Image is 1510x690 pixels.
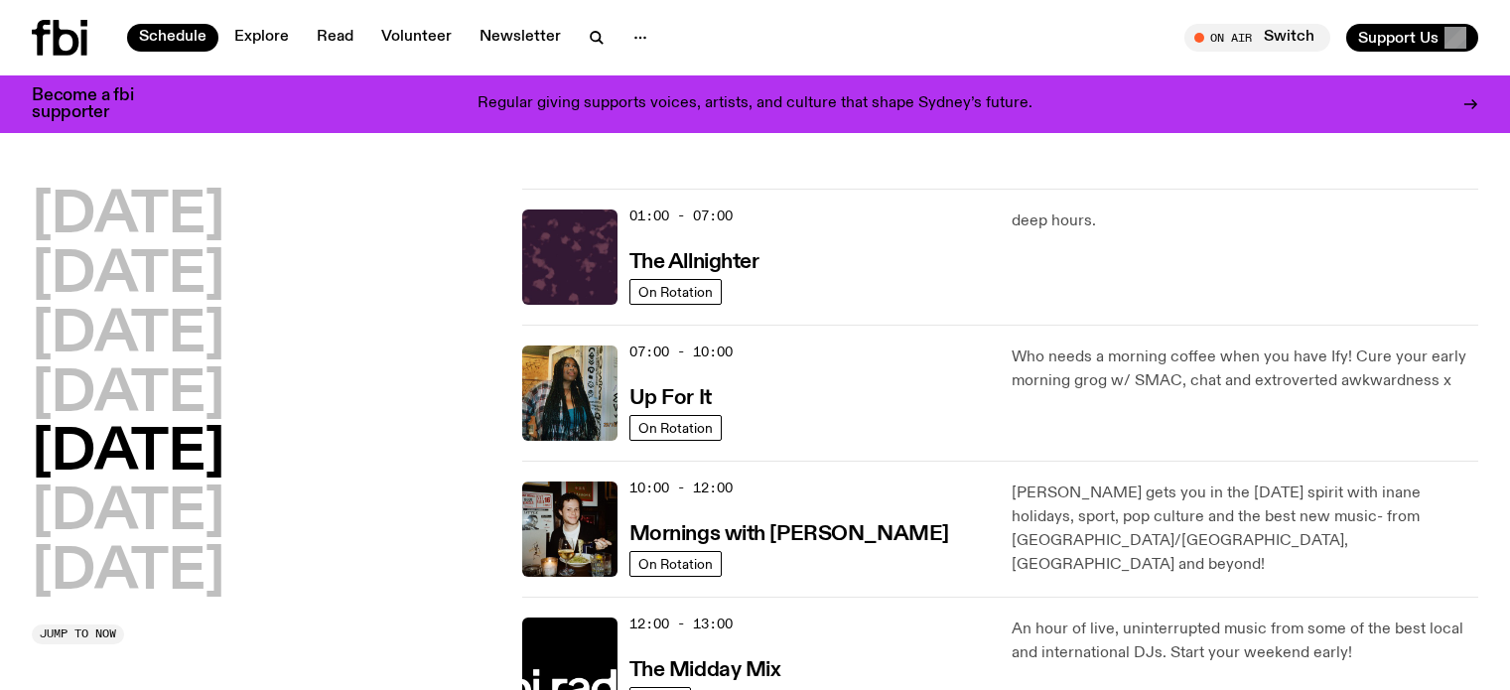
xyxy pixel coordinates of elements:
p: [PERSON_NAME] gets you in the [DATE] spirit with inane holidays, sport, pop culture and the best ... [1012,482,1478,577]
p: An hour of live, uninterrupted music from some of the best local and international DJs. Start you... [1012,618,1478,665]
span: Support Us [1358,29,1439,47]
button: [DATE] [32,189,224,244]
p: Who needs a morning coffee when you have Ify! Cure your early morning grog w/ SMAC, chat and extr... [1012,345,1478,393]
button: On AirSwitch [1184,24,1330,52]
span: On Rotation [638,556,713,571]
h3: Up For It [629,388,712,409]
a: Explore [222,24,301,52]
a: Volunteer [369,24,464,52]
span: On Rotation [638,284,713,299]
a: The Midday Mix [629,656,781,681]
span: 12:00 - 13:00 [629,615,733,633]
h3: Become a fbi supporter [32,87,159,121]
span: 07:00 - 10:00 [629,343,733,361]
button: [DATE] [32,485,224,541]
a: Up For It [629,384,712,409]
span: Jump to now [40,628,116,639]
h3: The Allnighter [629,252,759,273]
button: Support Us [1346,24,1478,52]
span: 10:00 - 12:00 [629,479,733,497]
img: Ify - a Brown Skin girl with black braided twists, looking up to the side with her tongue stickin... [522,345,618,441]
a: On Rotation [629,415,722,441]
img: Sam blankly stares at the camera, brightly lit by a camera flash wearing a hat collared shirt and... [522,482,618,577]
h3: Mornings with [PERSON_NAME] [629,524,949,545]
span: On Rotation [638,420,713,435]
a: On Rotation [629,551,722,577]
a: The Allnighter [629,248,759,273]
a: Mornings with [PERSON_NAME] [629,520,949,545]
p: deep hours. [1012,209,1478,233]
button: [DATE] [32,426,224,482]
p: Regular giving supports voices, artists, and culture that shape Sydney’s future. [478,95,1032,113]
button: [DATE] [32,367,224,423]
a: Newsletter [468,24,573,52]
button: [DATE] [32,545,224,601]
a: On Rotation [629,279,722,305]
h3: The Midday Mix [629,660,781,681]
span: 01:00 - 07:00 [629,207,733,225]
button: Jump to now [32,624,124,644]
a: Read [305,24,365,52]
a: Schedule [127,24,218,52]
button: [DATE] [32,248,224,304]
button: [DATE] [32,308,224,363]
